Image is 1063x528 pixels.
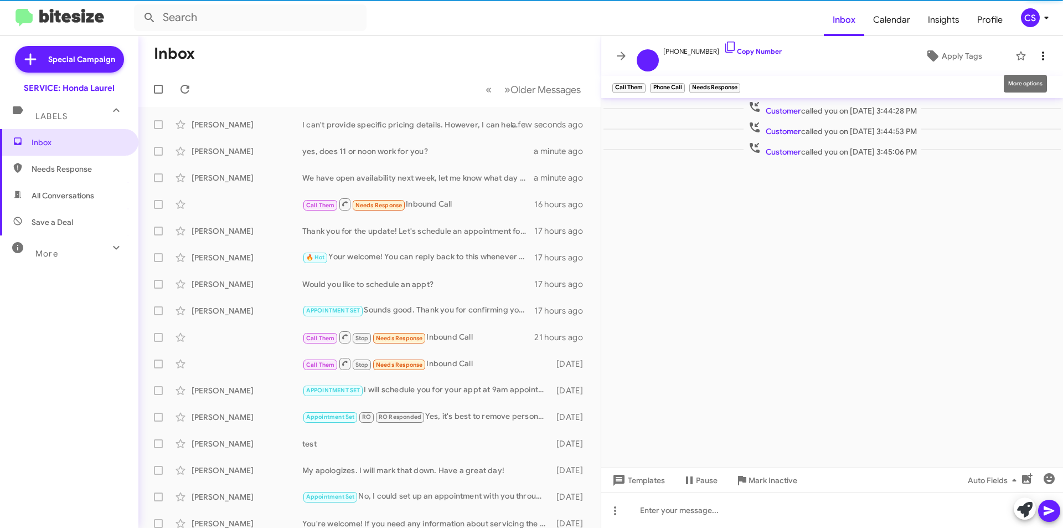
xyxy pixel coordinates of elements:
[534,305,592,316] div: 17 hours ago
[504,83,510,96] span: »
[32,137,126,148] span: Inbox
[968,470,1021,490] span: Auto Fields
[1021,8,1040,27] div: CS
[896,46,1010,66] button: Apply Tags
[306,335,335,342] span: Call Them
[302,330,534,344] div: Inbound Call
[551,491,592,503] div: [DATE]
[192,279,302,290] div: [PERSON_NAME]
[35,249,58,259] span: More
[15,46,124,73] a: Special Campaign
[192,465,302,476] div: [PERSON_NAME]
[959,470,1030,490] button: Auto Fields
[534,146,592,157] div: a minute ago
[32,190,94,201] span: All Conversations
[192,305,302,316] div: [PERSON_NAME]
[650,83,684,93] small: Phone Call
[724,47,782,55] a: Copy Number
[766,147,801,157] span: Customer
[306,493,355,500] span: Appointment Set
[302,411,551,423] div: Yes, it's best to remove personal items from the interior before detailing. This ensures a thorou...
[612,83,646,93] small: Call Them
[744,100,921,116] span: called you on [DATE] 3:44:28 PM
[551,358,592,370] div: [DATE]
[379,413,421,421] span: RO Responded
[674,470,726,490] button: Pause
[551,385,592,396] div: [DATE]
[306,361,335,368] span: Call Them
[35,111,68,121] span: Labels
[551,465,592,476] div: [DATE]
[479,78,587,101] nav: Page navigation example
[302,197,534,211] div: Inbound Call
[864,4,919,36] a: Calendar
[192,225,302,237] div: [PERSON_NAME]
[498,78,587,101] button: Next
[192,438,302,449] div: [PERSON_NAME]
[510,84,581,96] span: Older Messages
[376,361,423,368] span: Needs Response
[355,335,369,342] span: Stop
[744,141,921,157] span: called you on [DATE] 3:45:06 PM
[1012,8,1051,27] button: CS
[355,361,369,368] span: Stop
[534,172,592,183] div: a minute ago
[534,252,592,263] div: 17 hours ago
[766,106,801,116] span: Customer
[48,54,115,65] span: Special Campaign
[689,83,740,93] small: Needs Response
[192,119,302,130] div: [PERSON_NAME]
[192,172,302,183] div: [PERSON_NAME]
[306,307,360,314] span: APPOINTMENT SET
[534,279,592,290] div: 17 hours ago
[134,4,367,31] input: Search
[1004,75,1047,93] div: More options
[306,413,355,421] span: Appointment Set
[302,304,534,317] div: Sounds good. Thank you for confirming your appt. We'll see you [DATE].
[942,46,982,66] span: Apply Tags
[302,146,534,157] div: yes, does 11 or noon work for you?
[306,387,360,394] span: APPOINTMENT SET
[534,332,592,343] div: 21 hours ago
[525,119,592,130] div: a few seconds ago
[663,40,782,57] span: [PHONE_NUMBER]
[696,470,718,490] span: Pause
[306,254,325,261] span: 🔥 Hot
[766,126,801,136] span: Customer
[302,279,534,290] div: Would you like to schedule an appt?
[302,251,534,264] div: Your welcome! You can reply back to this whenever you have time to come by and well get you sched...
[362,413,371,421] span: RO
[302,357,551,371] div: Inbound Call
[306,202,335,209] span: Call Them
[824,4,864,36] a: Inbox
[551,438,592,449] div: [DATE]
[192,385,302,396] div: [PERSON_NAME]
[192,491,302,503] div: [PERSON_NAME]
[302,384,551,397] div: I will schedule you for your appt at 9am appointment [DATE][DATE]. We can also arrange shuttle se...
[919,4,968,36] a: Insights
[302,490,551,503] div: No, I could set up an appointment with you through text as well.
[479,78,498,101] button: Previous
[749,470,797,490] span: Mark Inactive
[744,121,921,137] span: called you on [DATE] 3:44:53 PM
[32,163,126,175] span: Needs Response
[302,438,551,449] div: test
[154,45,195,63] h1: Inbox
[551,412,592,423] div: [DATE]
[534,199,592,210] div: 16 hours ago
[32,217,73,228] span: Save a Deal
[486,83,492,96] span: «
[610,470,665,490] span: Templates
[192,252,302,263] div: [PERSON_NAME]
[192,146,302,157] div: [PERSON_NAME]
[302,119,525,130] div: I can't provide specific pricing details. However, I can help you schedule a service appointment ...
[355,202,403,209] span: Needs Response
[968,4,1012,36] a: Profile
[192,412,302,423] div: [PERSON_NAME]
[302,225,534,237] div: Thank you for the update! Let's schedule an appointment for your Honda Civic Sport's maintenance....
[534,225,592,237] div: 17 hours ago
[376,335,423,342] span: Needs Response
